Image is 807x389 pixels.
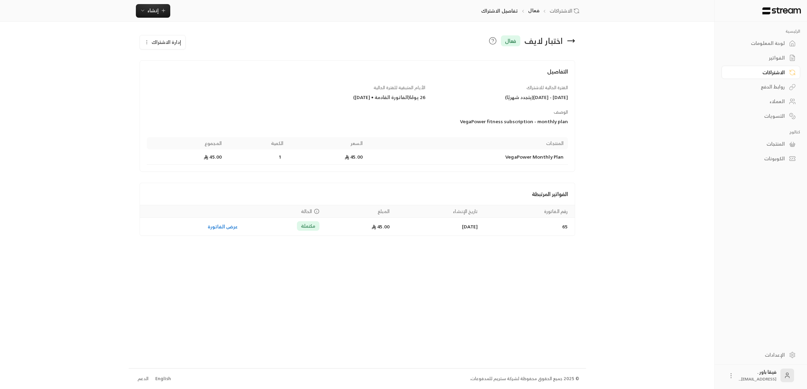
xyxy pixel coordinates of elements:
[374,84,425,92] span: الأيام المتبقية للفترة الحالية
[323,218,394,236] td: 45.00
[722,66,800,79] a: الاشتراكات
[287,137,367,149] th: السعر
[730,98,785,105] div: العملاء
[470,375,579,382] div: © 2025 جميع الحقوق محفوظة لشركة ستريم للمدفوعات.
[730,83,785,90] div: روابط الدفع
[367,137,568,149] th: المنتجات
[524,35,563,46] div: اختبار لايف
[481,7,518,14] p: تفاصيل الاشتراك
[762,7,802,15] img: Logo
[289,94,425,101] div: 26 يومًا ( الفاتورة القادمة • [DATE] )
[482,218,574,236] td: 65
[361,118,568,125] div: VegaPower fitness subscription - monthly plan
[155,375,171,382] div: English
[140,35,185,49] button: إدارة الاشتراك
[526,84,568,92] span: الفترة الحالية للاشتراك
[287,149,367,165] td: 45.00
[722,80,800,94] a: روابط الدفع
[505,37,516,45] span: فعال
[152,38,181,46] span: إدارة الاشتراك
[730,155,785,162] div: الكوبونات
[276,153,283,160] span: 1
[147,190,568,198] h4: الفواتير المرتبطة
[301,223,315,229] span: مكتملة
[323,205,394,218] th: المبلغ
[140,205,575,236] table: Payments
[722,95,800,108] a: العملاء
[730,69,785,76] div: الاشتراكات
[394,218,482,236] td: [DATE]
[730,113,785,119] div: التسويات
[722,29,800,34] p: الرئيسية
[722,152,800,165] a: الكوبونات
[136,4,170,18] button: إنشاء
[739,375,776,383] span: [EMAIL_ADDRESS]....
[147,149,226,165] td: 45.00
[722,348,800,361] a: الإعدادات
[739,369,776,382] div: فيقا باور .
[147,137,568,165] table: Products
[226,137,287,149] th: الكمية
[550,7,582,14] a: الاشتراكات
[722,37,800,50] a: لوحة المعلومات
[147,6,159,15] span: إنشاء
[722,109,800,123] a: التسويات
[432,94,568,101] div: [DATE] - [DATE] ( يتجدد شهريًا )
[301,207,312,215] span: الحالة
[147,137,226,149] th: المجموع
[730,54,785,61] div: الفواتير
[722,51,800,65] a: الفواتير
[208,222,238,231] a: عرض الفاتورة
[481,7,582,14] nav: breadcrumb
[136,373,151,385] a: الدعم
[147,67,568,82] h4: التفاصيل
[482,205,574,218] th: رقم الفاتورة
[528,6,539,15] a: فعال
[730,40,785,47] div: لوحة المعلومات
[722,129,800,135] p: كتالوج
[730,352,785,358] div: الإعدادات
[554,108,568,116] span: الوصف
[730,141,785,147] div: المنتجات
[367,149,568,165] td: VegaPower Monthly Plan
[722,137,800,151] a: المنتجات
[394,205,482,218] th: تاريخ الإنشاء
